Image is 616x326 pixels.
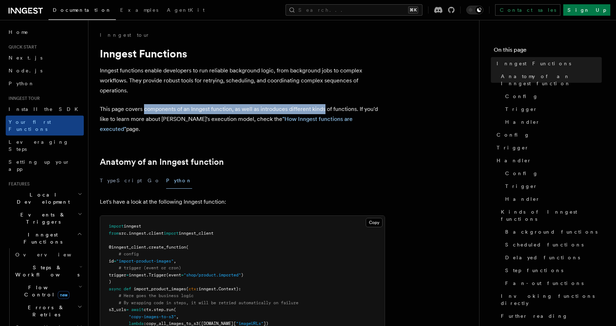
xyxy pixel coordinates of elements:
span: inngest. [129,272,149,277]
button: Copy [366,218,383,227]
span: (event [166,272,181,277]
span: Trigger [505,106,538,113]
span: Install the SDK [9,106,82,112]
a: Home [6,26,84,39]
span: . [164,307,166,312]
span: Your first Functions [9,119,51,132]
button: Events & Triggers [6,208,84,228]
span: Quick start [6,44,37,50]
span: = [114,259,116,264]
a: Anatomy of an Inngest function [100,157,224,167]
span: s3_urls [109,307,126,312]
span: ctx [189,286,196,291]
span: client [149,231,164,236]
span: Python [9,81,35,86]
span: "shop/product.imported" [184,272,241,277]
span: ctx [144,307,151,312]
span: ( [186,286,189,291]
span: Kinds of Inngest functions [501,208,602,223]
a: Install the SDK [6,103,84,116]
span: Steps & Workflows [12,264,79,278]
span: inngest [199,286,216,291]
span: Handler [505,195,540,203]
span: ) [109,279,111,284]
a: Trigger [494,141,602,154]
span: = [126,307,129,312]
span: ) [241,272,243,277]
span: @inngest_client [109,245,146,250]
span: , [174,259,176,264]
a: Examples [116,2,163,19]
a: Background functions [502,225,602,238]
span: Leveraging Steps [9,139,69,152]
span: Overview [15,252,89,258]
a: Next.js [6,51,84,64]
span: Setting up your app [9,159,70,172]
span: Flow Control [12,284,78,298]
a: Leveraging Steps [6,136,84,156]
span: Events & Triggers [6,211,78,225]
span: Handler [497,157,532,164]
span: : [196,286,199,291]
a: Kinds of Inngest functions [498,205,602,225]
span: Config [505,93,538,100]
span: inngest [124,224,141,229]
span: = [126,272,129,277]
span: inngest_client [179,231,214,236]
span: async [109,286,121,291]
a: Scheduled functions [502,238,602,251]
a: Node.js [6,64,84,77]
a: Invoking functions directly [498,290,602,310]
span: Trigger [149,272,166,277]
span: src [119,231,126,236]
span: Next.js [9,55,42,61]
span: . [146,231,149,236]
span: ( [174,307,176,312]
h4: On this page [494,46,602,57]
span: import_product_images [134,286,186,291]
span: "imageURLs" [236,321,263,326]
a: Trigger [502,180,602,193]
button: Errors & Retries [12,301,84,321]
span: . [151,307,154,312]
a: Config [494,128,602,141]
span: = [181,272,184,277]
span: Anatomy of an Inngest function [501,73,602,87]
span: # config [119,251,139,256]
span: ([DOMAIN_NAME][ [199,321,236,326]
span: Scheduled functions [505,241,584,248]
span: "copy-images-to-s3" [129,314,176,319]
kbd: ⌘K [408,6,418,14]
span: Inngest tour [6,96,40,101]
a: Anatomy of an Inngest function [498,70,602,90]
span: Trigger [497,144,529,151]
a: Further reading [498,310,602,322]
a: Your first Functions [6,116,84,136]
span: lambda [129,321,144,326]
span: # trigger (event or cron) [119,265,181,270]
button: TypeScript [100,173,142,189]
span: Errors & Retries [12,304,77,318]
span: Features [6,181,30,187]
p: Inngest functions enable developers to run reliable background logic, from background jobs to com... [100,66,385,96]
a: Python [6,77,84,90]
span: . [216,286,219,291]
a: Documentation [48,2,116,20]
span: "import-product-images" [116,259,174,264]
span: Context): [219,286,241,291]
span: : [144,321,146,326]
button: Python [166,173,192,189]
span: Trigger [505,183,538,190]
span: trigger [109,272,126,277]
a: Step functions [502,264,602,277]
button: Search...⌘K [286,4,422,16]
span: Delayed functions [505,254,580,261]
span: Handler [505,118,540,126]
span: Documentation [53,7,112,13]
p: This page covers components of an Inngest function, as well as introduces different kinds of func... [100,104,385,134]
span: . [146,245,149,250]
a: Contact sales [495,4,560,16]
button: Local Development [6,188,84,208]
span: await [131,307,144,312]
a: Delayed functions [502,251,602,264]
